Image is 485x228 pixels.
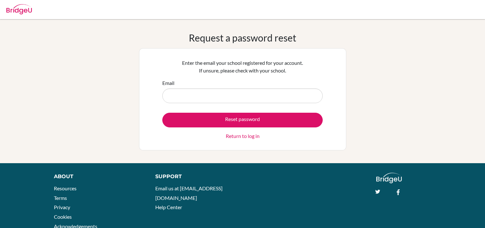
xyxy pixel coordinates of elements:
a: Privacy [54,204,70,210]
img: Bridge-U [6,4,32,14]
p: Enter the email your school registered for your account. If unsure, please check with your school. [162,59,323,74]
a: Return to log in [226,132,260,140]
a: Cookies [54,214,72,220]
a: Email us at [EMAIL_ADDRESS][DOMAIN_NAME] [155,185,223,201]
div: About [54,173,141,180]
label: Email [162,79,174,87]
a: Terms [54,195,67,201]
img: logo_white@2x-f4f0deed5e89b7ecb1c2cc34c3e3d731f90f0f143d5ea2071677605dd97b5244.png [376,173,402,183]
a: Help Center [155,204,182,210]
div: Support [155,173,236,180]
button: Reset password [162,113,323,127]
h1: Request a password reset [189,32,296,43]
a: Resources [54,185,77,191]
